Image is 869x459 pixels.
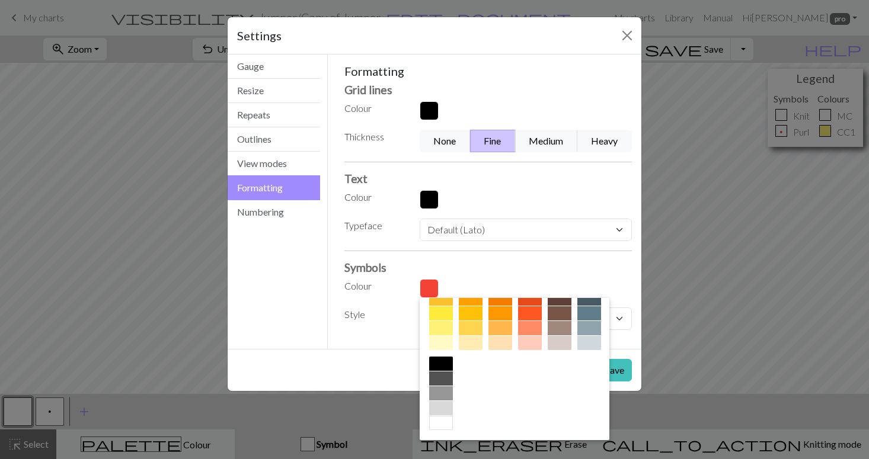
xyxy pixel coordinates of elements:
[429,401,453,415] div: #D9D9D9
[337,101,413,115] label: Colour
[337,130,413,147] label: Thickness
[488,336,512,350] div: #ffe0b2
[344,172,632,185] h3: Text
[548,336,571,350] div: #d7ccc8
[577,130,632,152] button: Heavy
[518,321,542,335] div: #ff8a65
[518,306,542,320] div: #ff5722
[618,26,637,45] button: Close
[429,357,453,371] div: #000000
[337,307,413,325] label: Style
[228,200,320,224] button: Numbering
[488,321,512,335] div: #ffb74d
[459,321,483,335] div: #ffd54f
[429,321,453,335] div: #fff176
[420,130,471,152] button: None
[228,54,320,79] button: Gauge
[470,130,516,152] button: Fine
[228,152,320,176] button: View modes
[228,127,320,152] button: Outlines
[548,306,571,320] div: #795548
[518,291,542,306] div: #e64a19
[488,291,512,306] div: #f57c00
[548,321,571,335] div: #a1887f
[228,175,320,200] button: Formatting
[518,336,542,350] div: #ffccbc
[488,306,512,320] div: #ff9800
[344,64,632,78] h5: Formatting
[337,279,413,293] label: Colour
[429,416,453,430] div: #FFFFFF
[429,291,453,306] div: #fbc02d
[577,306,601,320] div: #607d8b
[598,359,632,381] button: Save
[459,306,483,320] div: #ffc107
[429,386,453,400] div: #969696
[228,103,320,127] button: Repeats
[429,306,453,320] div: #ffeb3b
[228,79,320,103] button: Resize
[577,336,601,350] div: #cfd8dc
[337,190,413,204] label: Colour
[344,261,632,274] h3: Symbols
[515,130,578,152] button: Medium
[237,27,282,44] h5: Settings
[337,219,413,236] label: Typeface
[459,291,483,306] div: #ffa000
[577,321,601,335] div: #90a4ae
[429,336,453,350] div: #fff9c4
[429,371,453,386] div: #525252
[344,83,632,97] h3: Grid lines
[459,336,483,350] div: #ffecb3
[548,291,571,306] div: #5d4037
[577,291,601,306] div: #455a64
